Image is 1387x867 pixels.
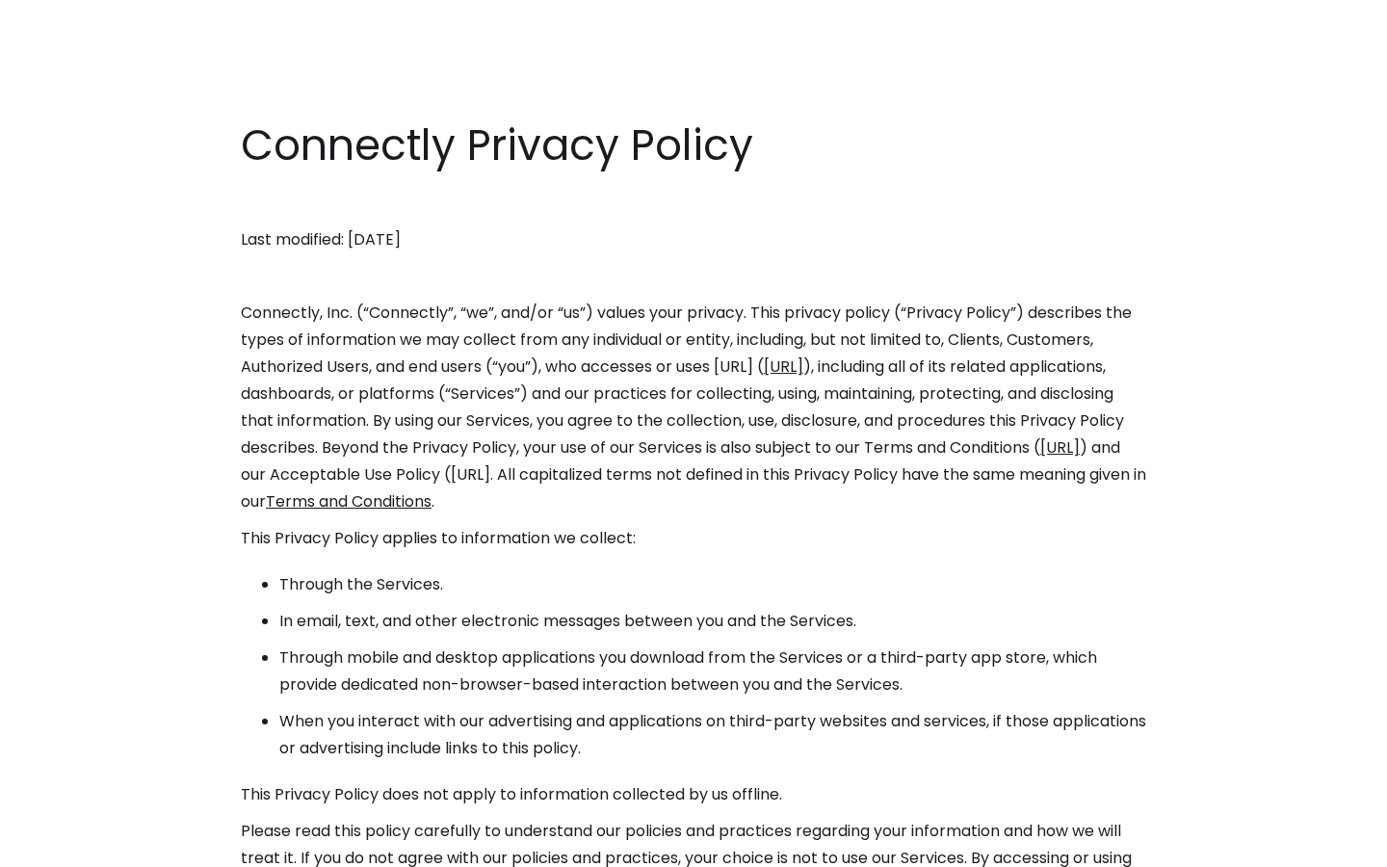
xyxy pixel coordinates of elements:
[266,490,432,512] a: Terms and Conditions
[241,116,1146,175] h1: Connectly Privacy Policy
[241,190,1146,217] p: ‍
[19,831,116,860] aside: Language selected: English
[279,708,1146,762] li: When you interact with our advertising and applications on third-party websites and services, if ...
[39,833,116,860] ul: Language list
[279,644,1146,698] li: Through mobile and desktop applications you download from the Services or a third-party app store...
[241,525,1146,552] p: This Privacy Policy applies to information we collect:
[764,355,803,378] a: [URL]
[241,781,1146,808] p: This Privacy Policy does not apply to information collected by us offline.
[1040,436,1080,459] a: [URL]
[241,226,1146,253] p: Last modified: [DATE]
[279,571,1146,598] li: Through the Services.
[279,608,1146,635] li: In email, text, and other electronic messages between you and the Services.
[241,300,1146,515] p: Connectly, Inc. (“Connectly”, “we”, and/or “us”) values your privacy. This privacy policy (“Priva...
[241,263,1146,290] p: ‍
